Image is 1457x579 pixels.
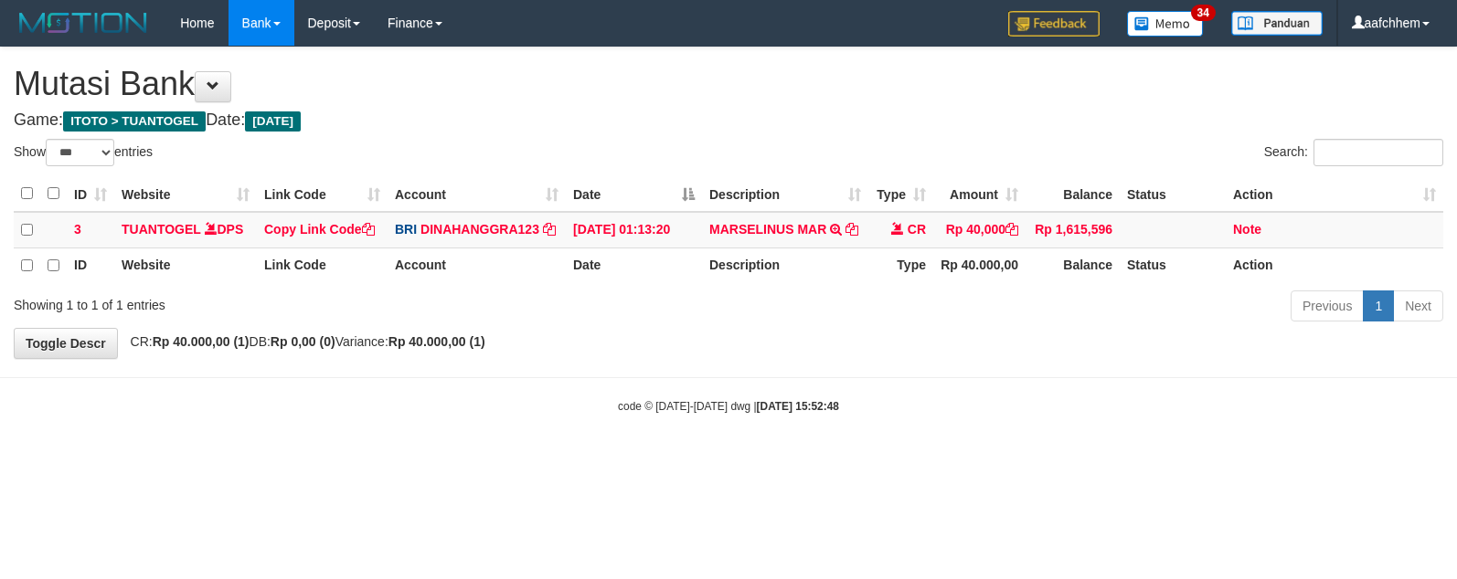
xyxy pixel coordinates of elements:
small: code © [DATE]-[DATE] dwg | [618,400,839,413]
th: Balance [1026,247,1120,283]
span: CR: DB: Variance: [122,334,485,349]
th: Type [868,247,933,283]
td: [DATE] 01:13:20 [566,212,702,248]
label: Search: [1264,139,1443,166]
th: Website: activate to sort column ascending [114,176,257,212]
h1: Mutasi Bank [14,66,1443,102]
th: Description [702,247,868,283]
img: Feedback.jpg [1008,11,1100,37]
th: Description: activate to sort column ascending [702,176,868,212]
th: ID [67,247,114,283]
th: Account [388,247,566,283]
a: Copy Rp 40,000 to clipboard [1005,222,1018,237]
span: BRI [395,222,417,237]
span: CR [908,222,926,237]
a: DINAHANGGRA123 [420,222,539,237]
th: Status [1120,247,1226,283]
a: Previous [1291,290,1364,321]
th: Balance [1026,176,1120,212]
strong: Rp 40.000,00 (1) [153,334,250,349]
a: Copy MARSELINUS MAR to clipboard [845,222,858,237]
a: MARSELINUS MAR [709,222,826,237]
select: Showentries [46,139,114,166]
strong: [DATE] 15:52:48 [757,400,839,413]
a: Note [1233,222,1261,237]
th: Status [1120,176,1226,212]
th: Website [114,247,257,283]
a: Copy DINAHANGGRA123 to clipboard [543,222,556,237]
a: TUANTOGEL [122,222,201,237]
span: 3 [74,222,81,237]
th: Rp 40.000,00 [933,247,1026,283]
a: Copy Link Code [264,222,375,237]
h4: Game: Date: [14,111,1443,130]
th: Action: activate to sort column ascending [1226,176,1443,212]
th: ID: activate to sort column ascending [67,176,114,212]
td: Rp 1,615,596 [1026,212,1120,248]
label: Show entries [14,139,153,166]
th: Type: activate to sort column ascending [868,176,933,212]
div: Showing 1 to 1 of 1 entries [14,289,593,314]
th: Account: activate to sort column ascending [388,176,566,212]
img: panduan.png [1231,11,1323,36]
td: Rp 40,000 [933,212,1026,248]
a: Next [1393,290,1443,321]
th: Date [566,247,702,283]
img: MOTION_logo.png [14,9,153,37]
th: Link Code [257,247,388,283]
img: Button%20Memo.svg [1127,11,1204,37]
td: DPS [114,212,257,248]
a: 1 [1363,290,1394,321]
span: 34 [1191,5,1216,21]
th: Link Code: activate to sort column ascending [257,176,388,212]
th: Amount: activate to sort column ascending [933,176,1026,212]
a: Toggle Descr [14,328,118,359]
span: ITOTO > TUANTOGEL [63,111,206,132]
span: [DATE] [245,111,301,132]
strong: Rp 0,00 (0) [271,334,335,349]
input: Search: [1313,139,1443,166]
th: Date: activate to sort column descending [566,176,702,212]
th: Action [1226,247,1443,283]
strong: Rp 40.000,00 (1) [388,334,485,349]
